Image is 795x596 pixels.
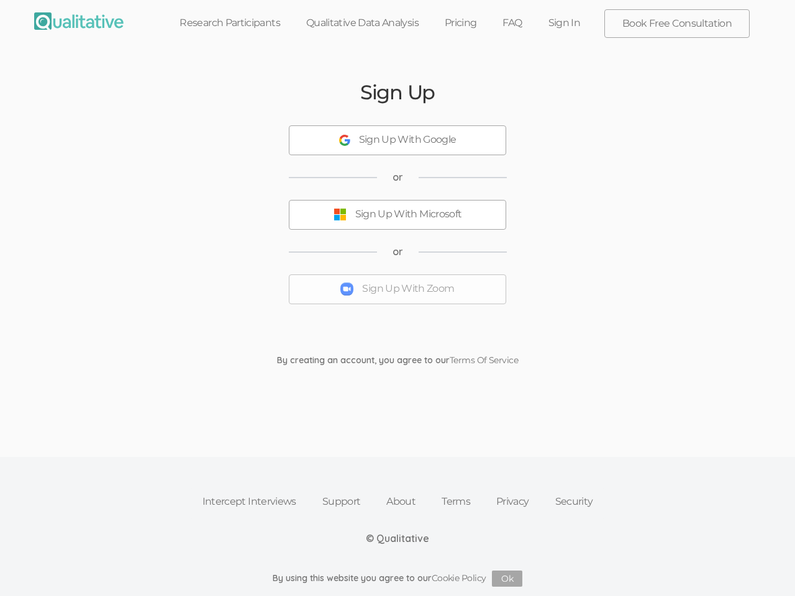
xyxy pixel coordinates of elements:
img: Qualitative [34,12,124,30]
span: or [393,170,403,184]
button: Sign Up With Microsoft [289,200,506,230]
a: About [373,488,429,515]
a: Support [309,488,374,515]
a: Book Free Consultation [605,10,749,37]
div: Sign Up With Zoom [362,282,454,296]
img: Sign Up With Zoom [340,282,353,296]
a: FAQ [489,9,535,37]
div: By creating an account, you agree to our [268,354,527,366]
img: Sign Up With Google [339,135,350,146]
a: Terms Of Service [450,354,518,366]
div: © Qualitative [366,531,429,546]
button: Ok [492,571,522,587]
div: Sign Up With Google [359,133,457,147]
a: Terms [429,488,483,515]
iframe: Chat Widget [733,536,795,596]
a: Pricing [432,9,490,37]
a: Research Participants [166,9,293,37]
a: Qualitative Data Analysis [293,9,432,37]
a: Intercept Interviews [189,488,309,515]
div: By using this website you agree to our [273,571,523,587]
a: Security [542,488,606,515]
img: Sign Up With Microsoft [334,208,347,221]
span: or [393,245,403,259]
a: Cookie Policy [432,572,486,584]
button: Sign Up With Google [289,125,506,155]
h2: Sign Up [360,81,435,103]
a: Sign In [535,9,594,37]
div: Sign Up With Microsoft [355,207,462,222]
a: Privacy [483,488,542,515]
button: Sign Up With Zoom [289,274,506,304]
